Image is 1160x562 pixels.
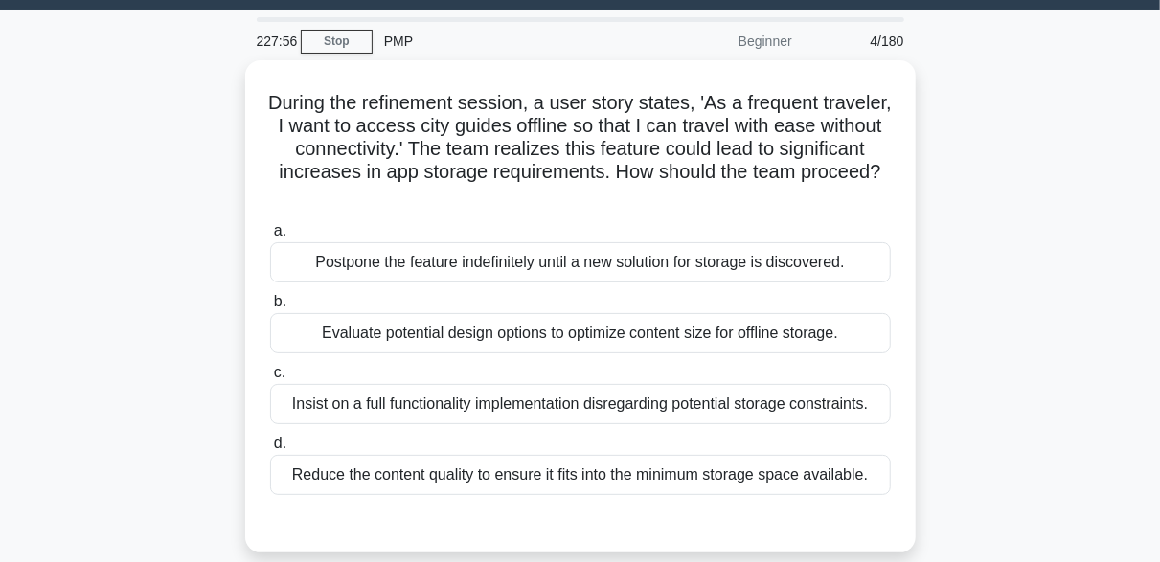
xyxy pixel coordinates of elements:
[373,22,636,60] div: PMP
[270,455,891,495] div: Reduce the content quality to ensure it fits into the minimum storage space available.
[274,435,286,451] span: d.
[270,313,891,353] div: Evaluate potential design options to optimize content size for offline storage.
[804,22,916,60] div: 4/180
[274,364,285,380] span: c.
[274,222,286,238] span: a.
[270,242,891,282] div: Postpone the feature indefinitely until a new solution for storage is discovered.
[270,384,891,424] div: Insist on a full functionality implementation disregarding potential storage constraints.
[245,22,301,60] div: 227:56
[636,22,804,60] div: Beginner
[301,30,373,54] a: Stop
[268,91,893,208] h5: During the refinement session, a user story states, 'As a frequent traveler, I want to access cit...
[274,293,286,309] span: b.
